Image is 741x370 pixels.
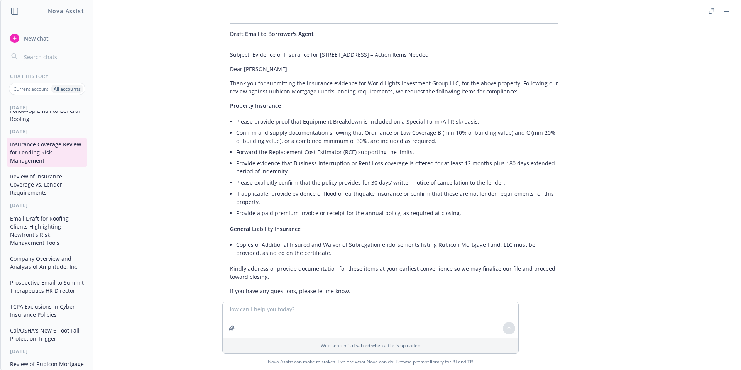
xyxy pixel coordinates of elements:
li: Please explicitly confirm that the policy provides for 30 days’ written notice of cancellation to... [236,177,558,188]
button: Company Overview and Analysis of Amplitude, Inc. [7,252,87,273]
span: Property Insurance [230,102,281,109]
input: Search chats [22,51,84,62]
span: Draft Email to Borrower's Agent [230,30,314,37]
div: [DATE] [1,348,93,355]
p: Current account [14,86,48,92]
div: [DATE] [1,104,93,111]
p: Dear [PERSON_NAME], [230,65,558,73]
li: Copies of Additional Insured and Waiver of Subrogation endorsements listing Rubicon Mortgage Fund... [236,239,558,258]
li: Please provide proof that Equipment Breakdown is included on a Special Form (All Risk) basis. [236,116,558,127]
div: [DATE] [1,202,93,209]
li: If applicable, provide evidence of flood or earthquake insurance or confirm that these are not le... [236,188,558,207]
h1: Nova Assist [48,7,84,15]
span: Nova Assist can make mistakes. Explore what Nova can do: Browse prompt library for and [3,354,738,370]
div: Chat History [1,73,93,80]
p: Kindly address or provide documentation for these items at your earliest convenience so we may fi... [230,265,558,281]
p: Subject: Evidence of Insurance for [STREET_ADDRESS] – Action Items Needed [230,51,558,59]
a: TR [467,358,473,365]
button: New chat [7,31,87,45]
button: Email Draft for Roofing Clients Highlighting Newfront's Risk Management Tools [7,212,87,249]
li: Forward the Replacement Cost Estimator (RCE) supporting the limits. [236,146,558,158]
div: [DATE] [1,128,93,135]
span: New chat [22,34,49,42]
span: General Liability Insurance [230,225,301,233]
p: All accounts [54,86,81,92]
button: TCPA Exclusions in Cyber Insurance Policies [7,300,87,321]
li: Provide evidence that Business Interruption or Rent Loss coverage is offered for at least 12 mont... [236,158,558,177]
p: Thank you for submitting the insurance evidence for World Lights Investment Group LLC, for the ab... [230,79,558,95]
button: Review of Insurance Coverage vs. Lender Requirements [7,170,87,199]
button: Prospective Email to Summit Therapeutics HR Director [7,276,87,297]
li: Provide a paid premium invoice or receipt for the annual policy, as required at closing. [236,207,558,219]
li: Confirm and supply documentation showing that Ordinance or Law Coverage B (min 10% of building va... [236,127,558,146]
button: Insurance Coverage Review for Lending Risk Management [7,138,87,167]
p: If you have any questions, please let me know. [230,287,558,295]
p: Web search is disabled when a file is uploaded [227,342,514,349]
a: BI [452,358,457,365]
button: Follow-Up Email to General Roofing [7,104,87,125]
button: Cal/OSHA's New 6-Foot Fall Protection Trigger [7,324,87,345]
